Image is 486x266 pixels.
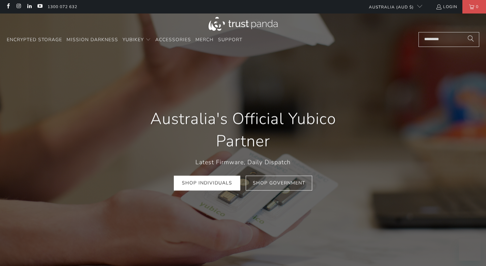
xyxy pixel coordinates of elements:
span: Encrypted Storage [7,36,62,43]
a: Shop Individuals [174,176,240,191]
input: Search... [418,32,479,47]
a: Login [436,3,457,10]
a: 1300 072 632 [48,3,77,10]
nav: Translation missing: en.navigation.header.main_nav [7,32,242,48]
a: Trust Panda Australia on Instagram [16,4,21,9]
a: Trust Panda Australia on LinkedIn [26,4,32,9]
button: Search [462,32,479,47]
a: Merch [195,32,214,48]
span: YubiKey [123,36,144,43]
span: Accessories [155,36,191,43]
span: Mission Darkness [66,36,118,43]
a: Support [218,32,242,48]
summary: YubiKey [123,32,151,48]
span: Merch [195,36,214,43]
iframe: Button to launch messaging window [459,239,481,261]
a: Accessories [155,32,191,48]
a: Trust Panda Australia on Facebook [5,4,11,9]
a: Mission Darkness [66,32,118,48]
a: Shop Government [246,176,312,191]
a: Encrypted Storage [7,32,62,48]
h1: Australia's Official Yubico Partner [132,108,354,153]
span: Support [218,36,242,43]
a: Trust Panda Australia on YouTube [37,4,43,9]
p: Latest Firmware, Daily Dispatch [132,157,354,167]
img: Trust Panda Australia [209,17,278,31]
